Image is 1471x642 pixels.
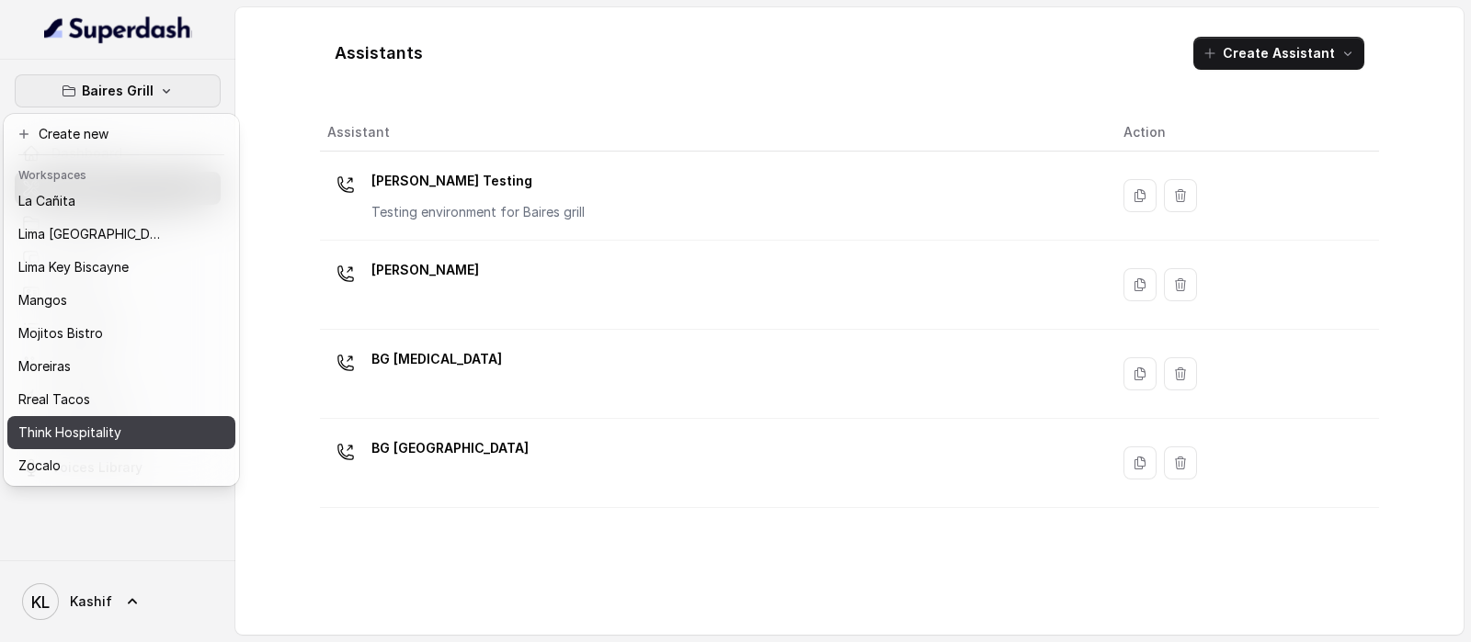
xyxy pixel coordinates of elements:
p: Rreal Tacos [18,389,90,411]
div: Baires Grill [4,114,239,486]
p: Zocalo [18,455,61,477]
p: Think Hospitality [18,422,121,444]
button: Create new [7,118,235,151]
p: Mangos [18,289,67,311]
button: Baires Grill [15,74,221,107]
p: La Cañita [18,190,75,212]
header: Workspaces [7,159,235,188]
p: Lima [GEOGRAPHIC_DATA] [18,223,165,245]
p: Baires Grill [82,80,154,102]
p: Lima Key Biscayne [18,256,129,278]
p: Moreiras [18,355,71,377]
p: Mojitos Bistro [18,322,103,344]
